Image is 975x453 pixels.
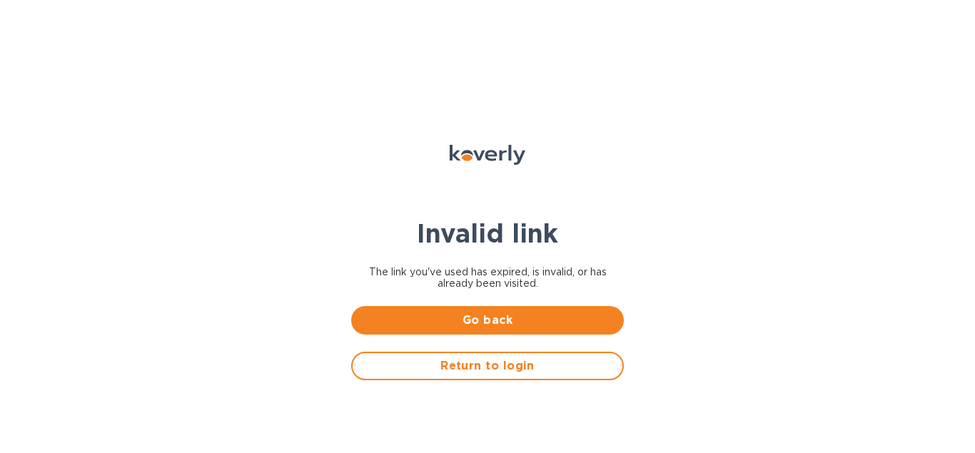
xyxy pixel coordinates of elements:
[363,312,612,329] span: Go back
[450,145,525,165] img: Koverly
[351,266,624,289] span: The link you've used has expired, is invalid, or has already been visited.
[417,218,558,249] b: Invalid link
[351,306,624,335] button: Go back
[364,357,611,375] span: Return to login
[351,352,624,380] button: Return to login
